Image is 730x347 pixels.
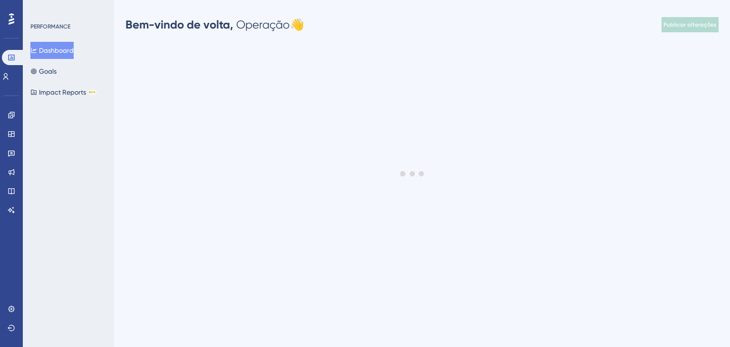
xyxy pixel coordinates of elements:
[662,17,719,32] button: Publicar alterações
[663,21,717,28] font: Publicar alterações
[125,18,233,31] font: Bem-vindo de volta,
[290,18,304,31] font: 👋
[30,23,70,30] div: PERFORMANCE
[30,42,74,59] button: Dashboard
[30,63,57,80] button: Goals
[88,90,96,95] div: BETA
[30,84,96,101] button: Impact ReportsBETA
[236,18,290,31] font: Operação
